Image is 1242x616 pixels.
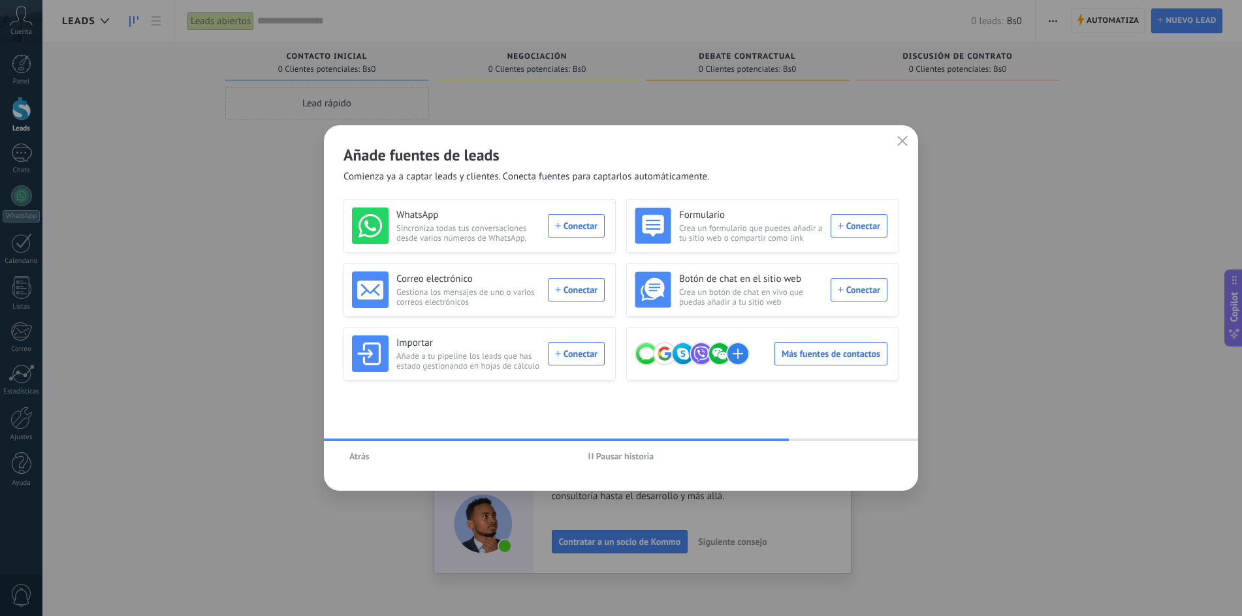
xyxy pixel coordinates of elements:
span: Sincroniza todas tus conversaciones desde varios números de WhatsApp. [396,223,540,243]
button: Pausar historia [582,446,660,466]
span: Comienza ya a captar leads y clientes. Conecta fuentes para captarlos automáticamente. [343,170,709,183]
h2: Añade fuentes de leads [343,145,899,165]
h3: Importar [396,337,540,350]
button: Atrás [343,446,375,466]
h3: Formulario [679,209,823,222]
span: Crea un formulario que puedes añadir a tu sitio web o compartir como link [679,223,823,243]
h3: Botón de chat en el sitio web [679,273,823,286]
span: Crea un botón de chat en vivo que puedas añadir a tu sitio web [679,287,823,307]
h3: Correo electrónico [396,273,540,286]
span: Gestiona los mensajes de uno o varios correos electrónicos [396,287,540,307]
h3: WhatsApp [396,209,540,222]
span: Atrás [349,452,370,461]
span: Añade a tu pipeline los leads que has estado gestionando en hojas de cálculo [396,351,540,371]
span: Pausar historia [596,452,654,461]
